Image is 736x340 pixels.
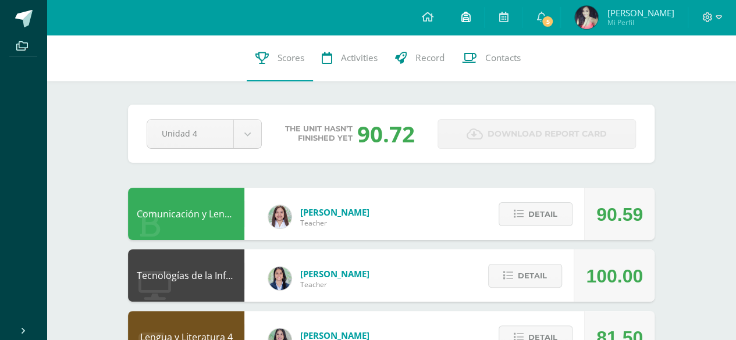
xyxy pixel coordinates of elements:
a: Activities [313,35,386,81]
span: Teacher [300,280,369,289]
img: acecb51a315cac2de2e3deefdb732c9f.png [268,205,291,228]
span: Unidad 4 [162,120,219,147]
button: Detail [499,202,573,226]
img: 7489ccb779e23ff9f2c3e89c21f82ed0.png [268,267,291,290]
span: Mi Perfil [607,17,674,27]
div: Tecnologías de la Información y la Comunicación 4 [128,249,244,302]
div: 90.72 [357,119,415,149]
span: Download report card [488,120,607,148]
img: d686daa607961b8b187ff7fdc61e0d8f.png [575,6,598,29]
a: Record [386,35,453,81]
span: Scores [278,52,304,64]
span: Detail [518,265,547,287]
span: 5 [541,15,554,28]
span: [PERSON_NAME] [300,206,369,218]
span: [PERSON_NAME] [300,268,369,280]
span: [PERSON_NAME] [607,7,674,19]
span: Detail [528,203,557,225]
a: Scores [247,35,313,81]
a: Contacts [453,35,529,81]
div: 90.59 [596,188,643,241]
span: Record [415,52,445,64]
span: The unit hasn’t finished yet [285,124,353,143]
button: Detail [488,264,562,288]
a: Unidad 4 [147,120,261,148]
span: Activities [341,52,378,64]
div: 100.00 [586,250,643,302]
div: Comunicación y Lenguaje L3 Inglés 4 [128,188,244,240]
span: Teacher [300,218,369,228]
span: Contacts [485,52,521,64]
